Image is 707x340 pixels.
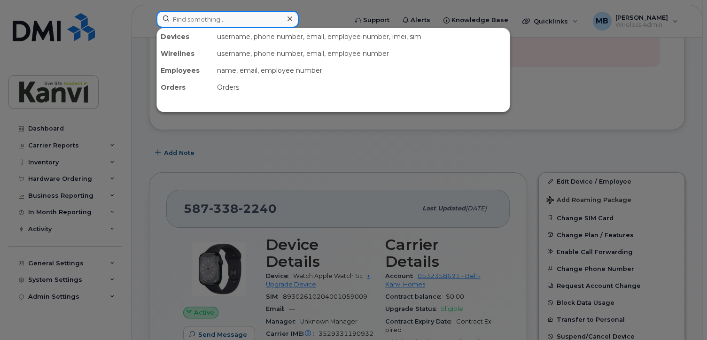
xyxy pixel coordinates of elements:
div: Devices [157,28,213,45]
div: Orders [157,79,213,96]
div: Employees [157,62,213,79]
div: Wirelines [157,45,213,62]
div: name, email, employee number [213,62,510,79]
div: username, phone number, email, employee number [213,45,510,62]
div: Orders [213,79,510,96]
input: Find something... [156,11,299,28]
div: username, phone number, email, employee number, imei, sim [213,28,510,45]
